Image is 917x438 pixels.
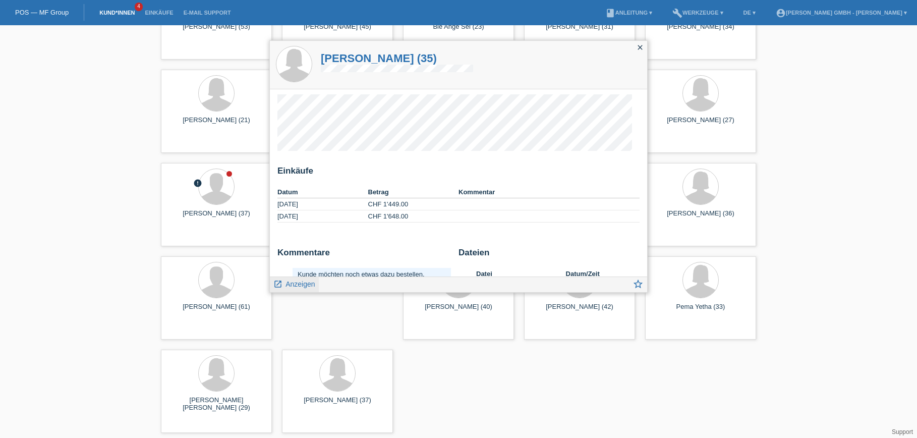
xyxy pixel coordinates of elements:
div: Unbestätigt, in Bearbeitung [193,179,202,189]
a: E-Mail Support [179,10,236,16]
h2: Dateien [458,248,640,263]
div: [PERSON_NAME] (53) [169,23,264,39]
span: Anzeigen [285,280,315,288]
div: [PERSON_NAME] (21) [169,116,264,132]
a: buildWerkzeuge ▾ [667,10,728,16]
a: DE ▾ [738,10,761,16]
a: POS — MF Group [15,9,69,16]
a: Einkäufe [140,10,178,16]
div: [PERSON_NAME] (37) [290,396,385,412]
div: [PERSON_NAME] (34) [653,23,748,39]
th: Datum [277,186,368,198]
i: close [636,43,644,51]
th: Betrag [368,186,459,198]
i: build [672,8,682,18]
th: Datei [476,268,566,280]
a: Kund*innen [94,10,140,16]
div: [PERSON_NAME] (40) [411,303,506,319]
div: [PERSON_NAME] (61) [169,303,264,319]
i: star_border [633,279,644,290]
div: Kunde möchten noch etwas dazu bestellen. [298,270,446,278]
a: star_border [633,280,644,292]
div: [PERSON_NAME] (42) [532,303,627,319]
div: [PERSON_NAME] (37) [169,209,264,226]
a: account_circle[PERSON_NAME] GmbH - [PERSON_NAME] ▾ [771,10,912,16]
div: Pema Yetha (33) [653,303,748,319]
th: Datum/Zeit [566,268,625,280]
th: Kommentar [458,186,640,198]
h2: Kommentare [277,248,451,263]
i: book [605,8,615,18]
td: CHF 1'449.00 [368,198,459,210]
a: Support [892,428,913,435]
td: [DATE] [277,198,368,210]
td: [DATE] [277,210,368,223]
i: launch [273,280,282,289]
div: [PERSON_NAME] [PERSON_NAME] (29) [169,396,264,412]
div: [PERSON_NAME] (36) [653,209,748,226]
a: launch Anzeigen [273,277,315,290]
div: [PERSON_NAME] (27) [653,116,748,132]
td: CHF 1'648.00 [368,210,459,223]
div: [PERSON_NAME] (45) [290,23,385,39]
h2: Einkäufe [277,166,640,181]
a: bookAnleitung ▾ [600,10,657,16]
i: account_circle [776,8,786,18]
div: Ble Ange Sei (23) [411,23,506,39]
div: [PERSON_NAME] (31) [532,23,627,39]
a: [PERSON_NAME] (35) [321,52,473,65]
span: 4 [135,3,143,11]
i: error [193,179,202,188]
